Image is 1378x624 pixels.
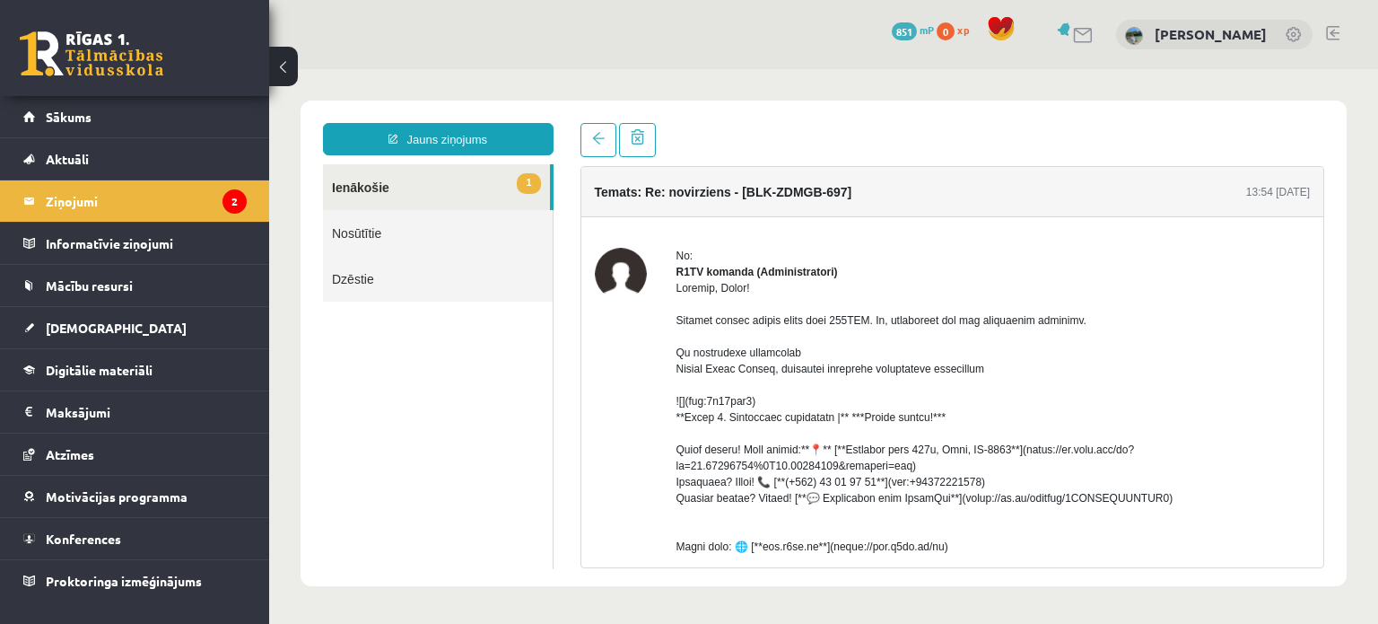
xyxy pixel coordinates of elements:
[20,31,163,76] a: Rīgas 1. Tālmācības vidusskola
[46,320,187,336] span: [DEMOGRAPHIC_DATA]
[46,277,133,294] span: Mācību resursi
[23,307,247,348] a: [DEMOGRAPHIC_DATA]
[23,138,247,180] a: Aktuāli
[326,179,378,231] img: R1TV komanda
[23,349,247,391] a: Digitālie materiāli
[23,518,247,559] a: Konferences
[54,54,284,86] a: Jauns ziņojums
[46,109,92,125] span: Sākums
[54,141,283,187] a: Nosūtītie
[23,560,247,602] a: Proktoringa izmēģinājums
[23,223,247,264] a: Informatīvie ziņojumi
[23,265,247,306] a: Mācību resursi
[407,197,569,209] strong: R1TV komanda (Administratori)
[1155,25,1267,43] a: [PERSON_NAME]
[46,180,247,222] legend: Ziņojumi
[892,22,917,40] span: 851
[920,22,934,37] span: mP
[23,391,247,433] a: Maksājumi
[23,96,247,137] a: Sākums
[977,115,1041,131] div: 13:54 [DATE]
[46,531,121,547] span: Konferences
[1125,27,1143,45] img: Anita Rita Strakse
[54,95,281,141] a: 1Ienākošie
[957,22,969,37] span: xp
[23,434,247,475] a: Atzīmes
[937,22,955,40] span: 0
[46,488,188,505] span: Motivācijas programma
[46,362,153,378] span: Digitālie materiāli
[23,180,247,222] a: Ziņojumi2
[326,116,583,130] h4: Temats: Re: novirziens - [BLK-ZDMGB-697]
[54,187,283,233] a: Dzēstie
[222,189,247,214] i: 2
[46,151,89,167] span: Aktuāli
[937,22,978,37] a: 0 xp
[46,446,94,462] span: Atzīmes
[407,179,1042,195] div: No:
[248,104,271,125] span: 1
[892,22,934,37] a: 851 mP
[46,391,247,433] legend: Maksājumi
[46,223,247,264] legend: Informatīvie ziņojumi
[46,573,202,589] span: Proktoringa izmēģinājums
[23,476,247,517] a: Motivācijas programma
